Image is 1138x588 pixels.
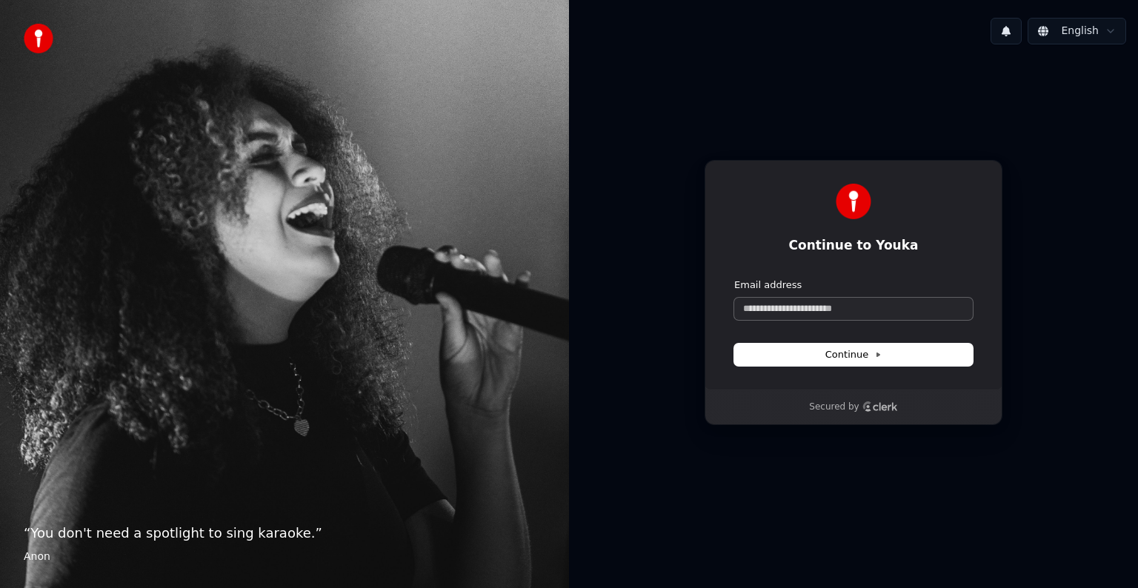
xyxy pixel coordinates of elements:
span: Continue [825,348,882,361]
img: Youka [836,184,871,219]
h1: Continue to Youka [734,237,973,255]
label: Email address [734,278,802,292]
footer: Anon [24,549,545,564]
p: “ You don't need a spotlight to sing karaoke. ” [24,523,545,544]
a: Clerk logo [862,401,898,412]
button: Continue [734,344,973,366]
p: Secured by [809,401,859,413]
img: youka [24,24,53,53]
